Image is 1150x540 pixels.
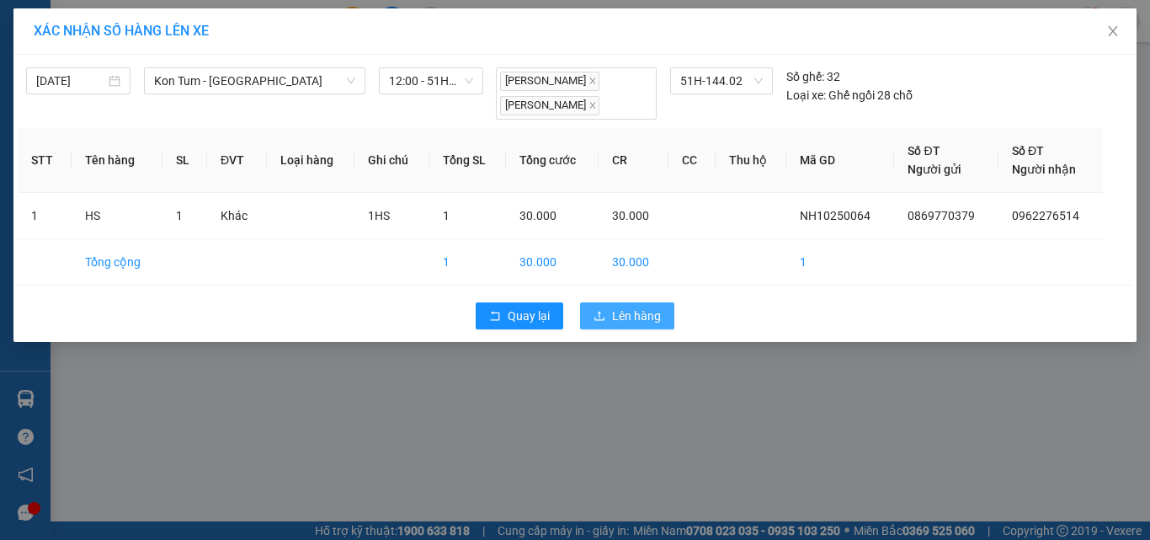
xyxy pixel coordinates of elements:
td: Tổng cộng [72,239,162,286]
span: 1HS [368,209,390,222]
th: Tổng cước [506,128,598,193]
span: [PERSON_NAME] [500,72,599,91]
th: SL [162,128,207,193]
span: XÁC NHẬN SỐ HÀNG LÊN XE [34,23,209,39]
button: uploadLên hàng [580,302,674,329]
span: Số ghế: [786,67,824,86]
span: 1 [443,209,450,222]
div: 30.000 [13,88,135,109]
span: Kon Tum - Quảng Ngãi [154,68,355,94]
span: Gửi: [14,16,40,34]
th: CC [668,128,715,193]
div: Ghế ngồi 28 chỗ [786,86,913,104]
div: 32 [786,67,840,86]
span: close [588,77,597,85]
th: Thu hộ [716,128,787,193]
th: ĐVT [207,128,267,193]
div: BX Quãng Ngãi [144,14,280,55]
td: Khác [207,193,267,239]
span: Loại xe: [786,86,826,104]
span: Người nhận [1012,163,1076,176]
span: 0869770379 [908,209,975,222]
span: Số ĐT [908,144,940,158]
th: Loại hàng [267,128,355,193]
span: NH10250064 [800,209,870,222]
th: Tên hàng [72,128,162,193]
span: 51H-144.02 [680,68,763,94]
div: Tên hàng: HS ( : 1 ) [14,119,280,140]
button: rollbackQuay lại [476,302,563,329]
input: 15/10/2025 [36,72,105,90]
span: Người gửi [908,163,961,176]
span: Lên hàng [612,307,661,325]
span: close [588,101,597,110]
span: 0962276514 [1012,209,1079,222]
span: Quay lại [508,307,550,325]
span: 12:00 - 51H-144.02 [389,68,473,94]
span: CR : [13,90,39,108]
span: [PERSON_NAME] [500,96,599,115]
span: 30.000 [612,209,649,222]
td: 30.000 [599,239,669,286]
span: Nhận: [144,16,184,34]
div: 0869770379 [14,55,132,78]
span: rollback [489,310,501,323]
div: 0962276514 [144,55,280,78]
span: 1 [176,209,183,222]
td: 1 [429,239,507,286]
span: 30.000 [519,209,556,222]
div: BX Ngọc Hồi - Kon Tum [14,14,132,55]
span: Số ĐT [1012,144,1044,158]
span: upload [594,310,605,323]
th: Ghi chú [354,128,429,193]
td: HS [72,193,162,239]
span: SL [136,117,159,141]
th: Mã GD [786,128,894,193]
th: CR [599,128,669,193]
td: 1 [18,193,72,239]
span: down [346,76,356,86]
th: Tổng SL [429,128,507,193]
button: Close [1089,8,1137,56]
td: 30.000 [506,239,598,286]
span: close [1106,24,1120,38]
td: 1 [786,239,894,286]
th: STT [18,128,72,193]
